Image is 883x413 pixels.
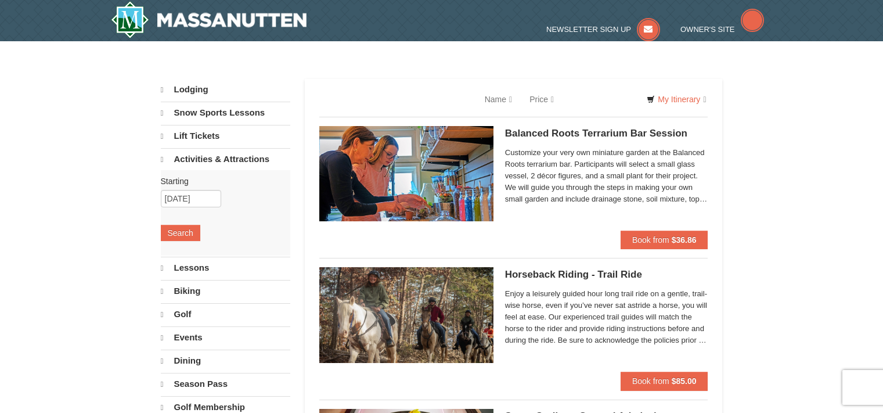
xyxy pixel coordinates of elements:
a: Massanutten Resort [111,1,307,38]
a: Lessons [161,257,290,279]
span: Newsletter Sign Up [546,25,631,34]
strong: $36.86 [672,235,697,245]
a: Snow Sports Lessons [161,102,290,124]
span: Book from [632,235,669,245]
a: My Itinerary [639,91,713,108]
span: Book from [632,376,669,386]
h5: Balanced Roots Terrarium Bar Session [505,128,708,139]
a: Newsletter Sign Up [546,25,660,34]
a: Name [476,88,521,111]
a: Season Pass [161,373,290,395]
a: Owner's Site [680,25,764,34]
a: Events [161,326,290,349]
strong: $85.00 [672,376,697,386]
h5: Horseback Riding - Trail Ride [505,269,708,281]
button: Book from $85.00 [621,372,708,390]
img: Massanutten Resort Logo [111,1,307,38]
a: Golf [161,303,290,325]
label: Starting [161,175,282,187]
button: Book from $36.86 [621,231,708,249]
a: Biking [161,280,290,302]
span: Enjoy a leisurely guided hour long trail ride on a gentle, trail-wise horse, even if you’ve never... [505,288,708,346]
button: Search [161,225,200,241]
a: Dining [161,350,290,372]
a: Activities & Attractions [161,148,290,170]
a: Price [521,88,563,111]
a: Lodging [161,79,290,100]
a: Lift Tickets [161,125,290,147]
span: Customize your very own miniature garden at the Balanced Roots terrarium bar. Participants will s... [505,147,708,205]
img: 21584748-79-4e8ac5ed.jpg [319,267,493,362]
span: Owner's Site [680,25,735,34]
img: 18871151-30-393e4332.jpg [319,126,493,221]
